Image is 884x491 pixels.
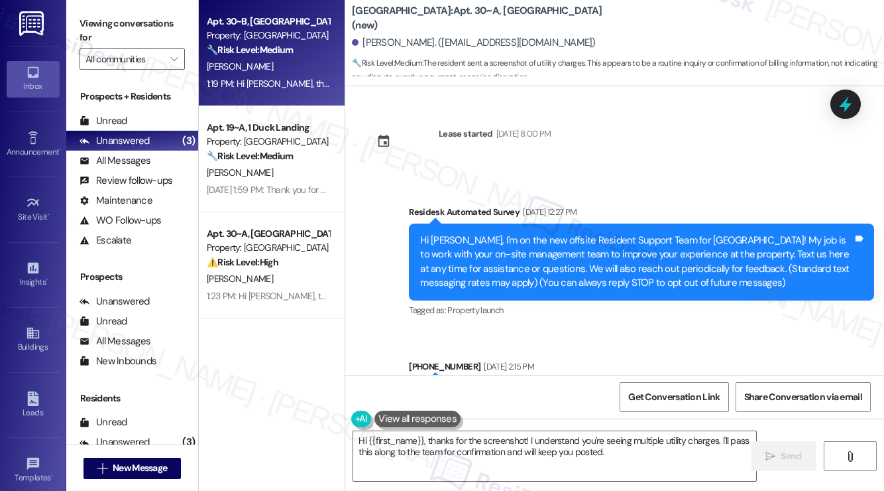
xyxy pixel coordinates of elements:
[352,56,884,85] span: : The resident sent a screenshot of utility charges. This appears to be a routine inquiry or conf...
[7,192,60,228] a: Site Visit •
[7,322,60,358] a: Buildings
[80,334,150,348] div: All Messages
[80,295,150,309] div: Unanswered
[80,234,131,247] div: Escalate
[352,58,422,68] strong: 🔧 Risk Level: Medium
[179,432,198,453] div: (3)
[207,29,329,42] div: Property: [GEOGRAPHIC_DATA]
[447,305,503,316] span: Property launch
[207,273,273,285] span: [PERSON_NAME]
[207,167,273,178] span: [PERSON_NAME]
[19,11,46,36] img: ResiDesk Logo
[480,360,534,374] div: [DATE] 2:15 PM
[744,390,862,404] span: Share Conversation via email
[207,135,329,149] div: Property: [GEOGRAPHIC_DATA]
[765,451,775,462] i: 
[439,127,493,141] div: Lease started
[207,256,278,268] strong: ⚠️ Risk Level: High
[409,205,874,224] div: Residesk Automated Survey
[207,44,293,56] strong: 🔧 Risk Level: Medium
[7,387,60,423] a: Leads
[352,36,596,50] div: [PERSON_NAME]. ([EMAIL_ADDRESS][DOMAIN_NAME])
[207,150,293,162] strong: 🔧 Risk Level: Medium
[66,391,198,405] div: Residents
[80,134,150,148] div: Unanswered
[113,461,167,475] span: New Message
[781,449,801,463] span: Send
[97,463,107,474] i: 
[353,431,756,481] textarea: Hi {{first_name}}, thanks for the screenshot! I understand you're seeing multiple utility charges...
[620,382,728,412] button: Get Conversation Link
[85,48,164,70] input: All communities
[80,194,152,208] div: Maintenance
[207,60,273,72] span: [PERSON_NAME]
[736,382,871,412] button: Share Conversation via email
[80,154,150,168] div: All Messages
[409,360,874,378] div: [PHONE_NUMBER]
[170,54,178,64] i: 
[207,121,329,135] div: Apt. 19~A, 1 Duck Landing
[420,234,853,291] div: Hi [PERSON_NAME], I'm on the new offsite Resident Support Team for [GEOGRAPHIC_DATA]! My job is t...
[207,290,803,302] div: 1:23 PM: Hi [PERSON_NAME], thanks for checking in! I don’t have an update from the team just yet,...
[83,458,182,479] button: New Message
[207,241,329,255] div: Property: [GEOGRAPHIC_DATA]
[48,210,50,220] span: •
[845,451,855,462] i: 
[7,257,60,293] a: Insights •
[493,127,551,141] div: [DATE] 8:00 PM
[80,315,127,328] div: Unread
[59,145,61,155] span: •
[628,390,720,404] span: Get Conversation Link
[51,471,53,480] span: •
[520,205,577,219] div: [DATE] 12:27 PM
[179,131,198,151] div: (3)
[66,270,198,284] div: Prospects
[207,15,329,29] div: Apt. 30~B, [GEOGRAPHIC_DATA] (new)
[66,90,198,104] div: Prospects + Residents
[80,13,185,48] label: Viewing conversations for
[80,174,172,188] div: Review follow-ups
[7,61,60,97] a: Inbox
[352,4,617,33] b: [GEOGRAPHIC_DATA]: Apt. 30~A, [GEOGRAPHIC_DATA] (new)
[409,301,874,320] div: Tagged as:
[80,354,156,368] div: New Inbounds
[80,214,161,228] div: WO Follow-ups
[80,435,150,449] div: Unanswered
[7,453,60,488] a: Templates •
[80,114,127,128] div: Unread
[80,415,127,429] div: Unread
[46,275,48,285] span: •
[207,227,329,241] div: Apt. 30~A, [GEOGRAPHIC_DATA] (new)
[751,441,816,471] button: Send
